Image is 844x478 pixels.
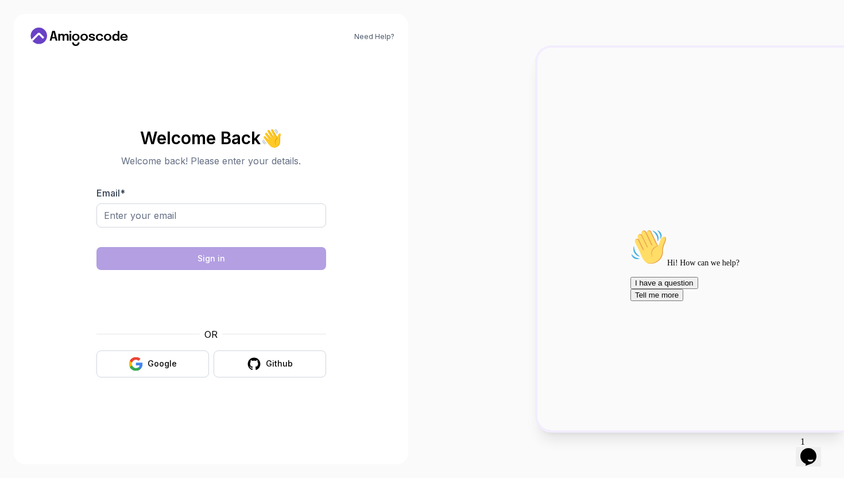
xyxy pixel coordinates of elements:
[96,350,209,377] button: Google
[204,327,218,341] p: OR
[5,53,72,65] button: I have a question
[96,154,326,168] p: Welcome back! Please enter your details.
[148,358,177,369] div: Google
[96,187,125,199] label: Email *
[796,432,833,467] iframe: chat widget
[5,5,211,77] div: 👋Hi! How can we help?I have a questionTell me more
[96,203,326,228] input: Enter your email
[96,129,326,147] h2: Welcome Back
[626,224,833,426] iframe: chat widget
[198,253,225,264] div: Sign in
[125,277,298,321] iframe: Widget containing checkbox for hCaptcha security challenge
[260,128,282,148] span: 👋
[354,32,394,41] a: Need Help?
[28,28,131,46] a: Home link
[5,5,41,41] img: :wave:
[5,34,114,43] span: Hi! How can we help?
[266,358,293,369] div: Github
[96,247,326,270] button: Sign in
[5,65,57,77] button: Tell me more
[537,48,844,430] img: Amigoscode Dashboard
[214,350,326,377] button: Github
